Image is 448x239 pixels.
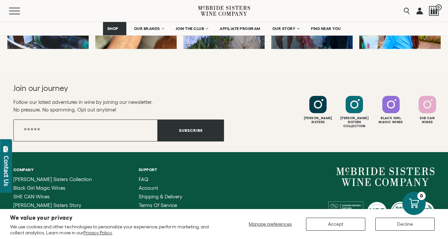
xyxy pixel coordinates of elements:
[139,185,158,191] span: Account
[410,96,445,124] a: Follow SHE CAN Wines on Instagram She CanWines
[10,224,223,236] p: We use cookies and other technologies to personalize your experience, perform marketing, and coll...
[306,218,365,231] button: Accept
[139,185,191,191] a: Account
[13,120,158,141] input: Email
[249,221,292,227] span: Manage preferences
[268,22,304,35] a: OUR STORY
[375,218,435,231] button: Decline
[374,116,408,124] div: Black Girl Magic Wines
[337,96,372,128] a: Follow McBride Sisters Collection on Instagram [PERSON_NAME] SistersCollection
[158,120,224,141] button: Subscribe
[245,218,296,231] button: Manage preferences
[107,26,119,31] span: SHOP
[13,83,203,94] h2: Join our journey
[134,26,160,31] span: OUR BRANDS
[139,194,191,199] a: Shipping & Delivery
[13,185,114,191] a: Black Girl Magic Wines
[13,194,114,199] a: SHE CAN Wines
[139,176,148,182] span: FAQ
[220,26,260,31] span: AFFILIATE PROGRAM
[301,116,335,124] div: [PERSON_NAME] Sisters
[215,22,265,35] a: AFFILIATE PROGRAM
[176,26,204,31] span: JOIN THE CLUB
[139,203,191,208] a: Terms of Service
[171,22,212,35] a: JOIN THE CLUB
[130,22,168,35] a: OUR BRANDS
[139,202,177,208] span: Terms of Service
[337,116,372,128] div: [PERSON_NAME] Sisters Collection
[3,156,10,186] div: Contact Us
[139,194,182,199] span: Shipping & Delivery
[13,194,50,199] span: SHE CAN Wines
[374,96,408,124] a: Follow Black Girl Magic Wines on Instagram Black GirlMagic Wines
[13,176,92,182] span: [PERSON_NAME] Sisters Collection
[139,177,191,182] a: FAQ
[417,192,426,200] div: 0
[13,185,65,191] span: Black Girl Magic Wines
[103,22,126,35] a: SHOP
[336,167,435,186] a: McBride Sisters Wine Company
[13,98,224,114] p: Follow our latest adventures in wine by joining our newsletter. No pressure. No spamming. Opt out...
[10,215,223,221] h2: We value your privacy
[307,22,345,35] a: FIND NEAR YOU
[13,177,114,182] a: McBride Sisters Collection
[311,26,341,31] span: FIND NEAR YOU
[410,116,445,124] div: She Can Wines
[83,230,112,235] a: Privacy Policy.
[13,203,114,208] a: McBride Sisters Story
[9,8,33,14] button: Mobile Menu Trigger
[13,202,81,208] span: [PERSON_NAME] Sisters Story
[301,96,335,124] a: Follow McBride Sisters on Instagram [PERSON_NAME]Sisters
[436,4,442,10] span: 0
[272,26,296,31] span: OUR STORY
